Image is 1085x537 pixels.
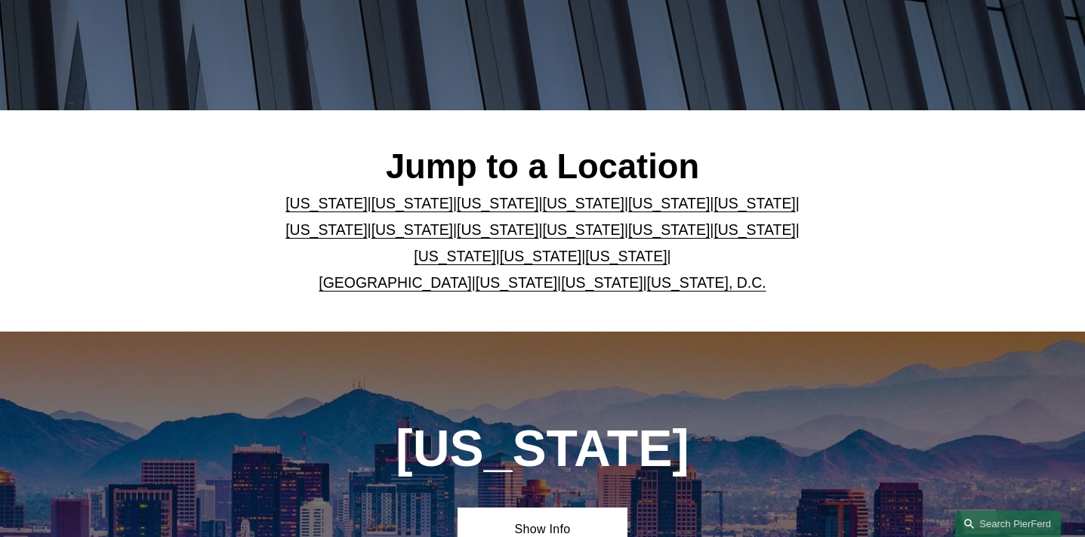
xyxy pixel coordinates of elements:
[955,511,1061,537] a: Search this site
[330,419,755,477] h1: [US_STATE]
[543,195,624,211] a: [US_STATE]
[714,195,795,211] a: [US_STATE]
[628,195,710,211] a: [US_STATE]
[714,221,795,238] a: [US_STATE]
[285,221,367,238] a: [US_STATE]
[561,274,643,291] a: [US_STATE]
[319,274,471,291] a: [GEOGRAPHIC_DATA]
[371,221,453,238] a: [US_STATE]
[414,248,495,264] a: [US_STATE]
[371,195,453,211] a: [US_STATE]
[245,190,840,296] p: | | | | | | | | | | | | | | | | | |
[647,274,766,291] a: [US_STATE], D.C.
[457,195,538,211] a: [US_STATE]
[285,195,367,211] a: [US_STATE]
[628,221,710,238] a: [US_STATE]
[457,221,538,238] a: [US_STATE]
[500,248,581,264] a: [US_STATE]
[543,221,624,238] a: [US_STATE]
[585,248,667,264] a: [US_STATE]
[245,147,840,188] h2: Jump to a Location
[476,274,557,291] a: [US_STATE]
